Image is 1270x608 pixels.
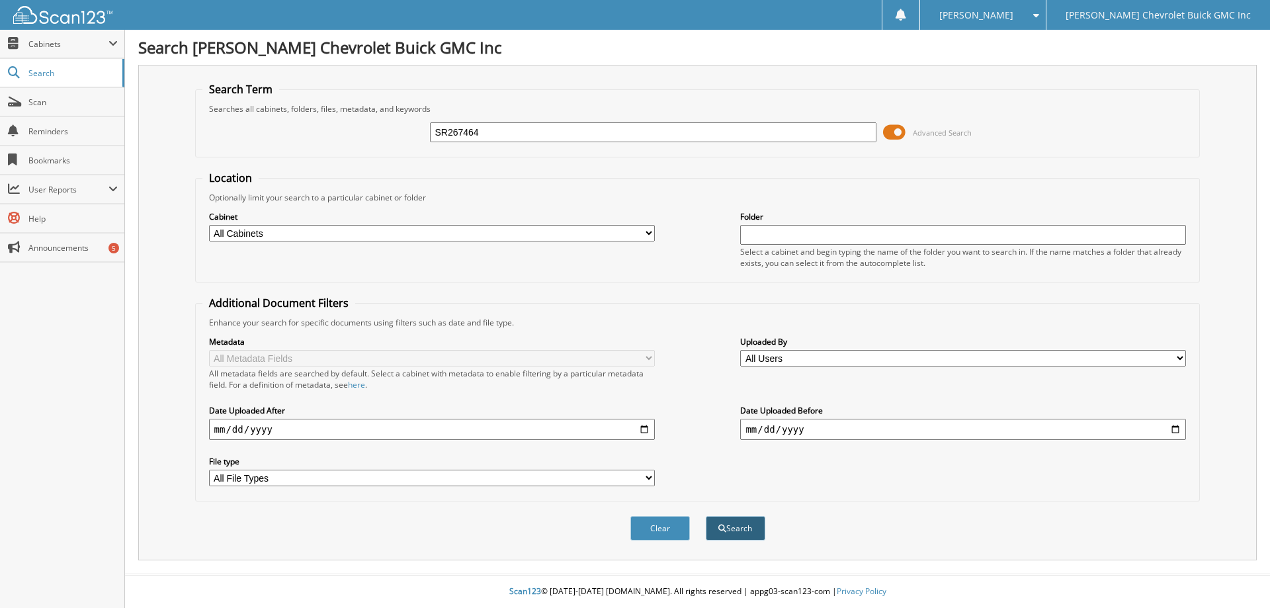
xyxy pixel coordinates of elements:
[13,6,112,24] img: scan123-logo-white.svg
[740,246,1186,269] div: Select a cabinet and begin typing the name of the folder you want to search in. If the name match...
[706,516,765,541] button: Search
[348,379,365,390] a: here
[1066,11,1251,19] span: [PERSON_NAME] Chevrolet Buick GMC Inc
[202,192,1193,203] div: Optionally limit your search to a particular cabinet or folder
[740,419,1186,440] input: end
[209,368,655,390] div: All metadata fields are searched by default. Select a cabinet with metadata to enable filtering b...
[939,11,1013,19] span: [PERSON_NAME]
[28,67,116,79] span: Search
[209,419,655,440] input: start
[740,405,1186,416] label: Date Uploaded Before
[209,456,655,467] label: File type
[108,243,119,253] div: 5
[138,36,1257,58] h1: Search [PERSON_NAME] Chevrolet Buick GMC Inc
[202,82,279,97] legend: Search Term
[28,38,108,50] span: Cabinets
[209,336,655,347] label: Metadata
[1204,544,1270,608] iframe: Chat Widget
[28,126,118,137] span: Reminders
[837,586,886,597] a: Privacy Policy
[740,336,1186,347] label: Uploaded By
[125,576,1270,608] div: © [DATE]-[DATE] [DOMAIN_NAME]. All rights reserved | appg03-scan123-com |
[28,184,108,195] span: User Reports
[28,242,118,253] span: Announcements
[209,211,655,222] label: Cabinet
[202,103,1193,114] div: Searches all cabinets, folders, files, metadata, and keywords
[202,296,355,310] legend: Additional Document Filters
[509,586,541,597] span: Scan123
[202,171,259,185] legend: Location
[28,155,118,166] span: Bookmarks
[202,317,1193,328] div: Enhance your search for specific documents using filters such as date and file type.
[209,405,655,416] label: Date Uploaded After
[28,97,118,108] span: Scan
[740,211,1186,222] label: Folder
[913,128,972,138] span: Advanced Search
[28,213,118,224] span: Help
[630,516,690,541] button: Clear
